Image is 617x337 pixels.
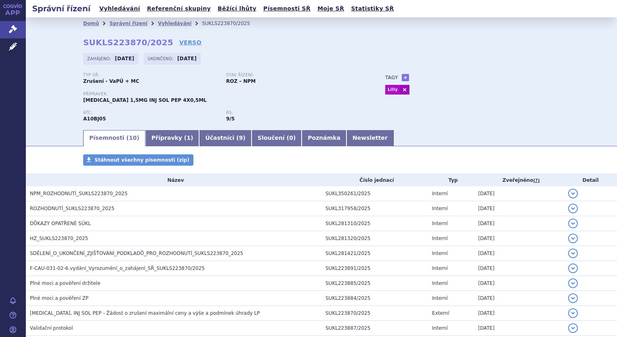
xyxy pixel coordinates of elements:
li: SUKLS223870/2025 [202,17,260,29]
strong: ROZ – NPM [226,78,256,84]
abbr: (?) [533,178,540,183]
td: [DATE] [474,276,564,291]
a: Referenční skupiny [145,3,213,14]
th: Zveřejněno [474,174,564,186]
td: [DATE] [474,186,564,201]
button: detail [568,204,578,213]
td: SUKL223885/2025 [321,276,428,291]
button: detail [568,234,578,243]
a: Účastníci (9) [199,130,251,146]
td: [DATE] [474,246,564,261]
a: Přípravky (1) [145,130,199,146]
h3: Tagy [385,73,398,82]
td: [DATE] [474,261,564,276]
a: Vyhledávání [158,21,191,26]
td: SUKL223870/2025 [321,306,428,321]
td: [DATE] [474,321,564,336]
td: SUKL223884/2025 [321,291,428,306]
span: TRULICITY, INJ SOL PEP - Žádost o zrušení maximální ceny a výše a podmínek úhrady LP [30,310,260,316]
td: [DATE] [474,231,564,246]
span: Plné moci a pověření ZP [30,295,88,301]
a: Newsletter [346,130,394,146]
td: SUKL281320/2025 [321,231,428,246]
td: SUKL223891/2025 [321,261,428,276]
td: [DATE] [474,291,564,306]
button: detail [568,278,578,288]
a: Správní řízení [109,21,147,26]
span: Interní [432,265,448,271]
span: [MEDICAL_DATA] 1,5MG INJ SOL PEP 4X0,5ML [83,97,207,103]
p: ATC: [83,110,218,115]
span: 0 [289,135,293,141]
a: Sloučení (0) [252,130,302,146]
span: Ukončeno: [148,55,175,62]
td: SUKL223887/2025 [321,321,428,336]
th: Číslo jednací [321,174,428,186]
span: Interní [432,251,448,256]
span: HZ_SUKLS223870_2025 [30,236,88,241]
td: SUKL281421/2025 [321,246,428,261]
span: DŮKAZY OPATŘENÉ SÚKL [30,221,91,226]
strong: SUKLS223870/2025 [83,38,173,47]
td: SUKL281310/2025 [321,216,428,231]
a: Písemnosti (10) [83,130,145,146]
td: SUKL350261/2025 [321,186,428,201]
a: Domů [83,21,99,26]
a: Poznámka [302,130,346,146]
strong: Zrušení - VaPÚ + MC [83,78,139,84]
a: Písemnosti SŘ [261,3,313,14]
span: 10 [129,135,136,141]
span: Interní [432,191,448,196]
span: SDĚLENÍ_O_UKONČENÍ_ZJIŠŤOVÁNÍ_PODKLADŮ_PRO_ROZHODNUTÍ_SUKLS223870_2025 [30,251,243,256]
p: Přípravek: [83,92,369,97]
th: Název [26,174,321,186]
span: Validační protokol [30,325,73,331]
span: Stáhnout všechny písemnosti (zip) [94,157,189,163]
a: Statistiky SŘ [348,3,396,14]
span: Plné moci a pověření držitele [30,280,101,286]
td: [DATE] [474,306,564,321]
button: detail [568,323,578,333]
strong: [DATE] [115,56,134,61]
button: detail [568,189,578,198]
p: Stav řízení: [226,73,361,78]
a: Běžící lhůty [215,3,259,14]
button: detail [568,249,578,258]
span: Zahájeno: [87,55,113,62]
a: Stáhnout všechny písemnosti (zip) [83,154,193,166]
a: Vyhledávání [97,3,143,14]
a: + [402,74,409,81]
h2: Správní řízení [26,3,97,14]
span: Interní [432,325,448,331]
strong: léčiva k terapii diabetu, léčiva ovlivňující inkretinový systém [226,116,235,122]
span: ROZHODNUTÍ_SUKLS223870_2025 [30,206,114,211]
p: Typ SŘ: [83,73,218,78]
th: Typ [428,174,474,186]
span: Interní [432,280,448,286]
span: 9 [239,135,243,141]
span: Interní [432,295,448,301]
span: Interní [432,206,448,211]
a: Moje SŘ [315,3,346,14]
span: Externí [432,310,449,316]
p: RS: [226,110,361,115]
a: VERSO [179,38,201,46]
button: detail [568,263,578,273]
span: F-CAU-031-02-6.vydání_Vyrozumění_o_zahájení_SŘ_SUKLS223870/2025 [30,265,205,271]
strong: [DATE] [177,56,197,61]
td: [DATE] [474,201,564,216]
strong: DULAGLUTID [83,116,106,122]
button: detail [568,308,578,318]
th: Detail [564,174,617,186]
button: detail [568,219,578,228]
td: SUKL317958/2025 [321,201,428,216]
span: Interní [432,221,448,226]
td: [DATE] [474,216,564,231]
span: NPM_ROZHODNUTÍ_SUKLS223870_2025 [30,191,128,196]
a: Lilly [385,85,400,95]
span: 1 [187,135,191,141]
span: Interní [432,236,448,241]
button: detail [568,293,578,303]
